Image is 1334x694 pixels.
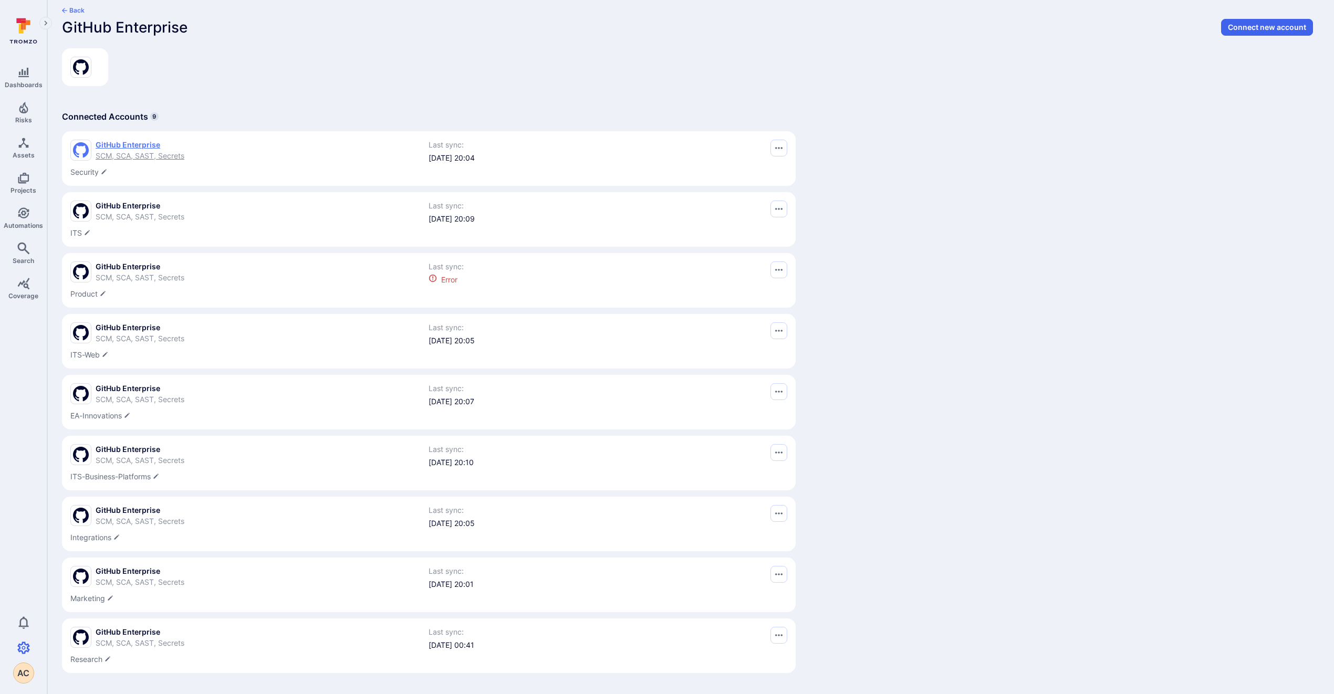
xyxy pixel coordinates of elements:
[429,261,464,272] span: Last sync:
[96,322,184,333] span: GitHub Enterprise
[62,18,187,36] span: GitHub Enterprise
[96,151,184,160] span: SCM, SCA, SAST, Secrets
[15,116,32,124] span: Risks
[429,579,474,590] div: [DATE] 20:01
[96,566,184,576] span: GitHub Enterprise
[1221,19,1313,36] button: Connect new account
[96,577,184,586] span: SCM, SCA, SAST, Secrets
[70,289,787,299] span: Edit description
[429,396,474,407] div: [DATE] 20:07
[429,383,474,394] span: Last sync:
[13,257,34,265] span: Search
[429,505,475,516] span: Last sync:
[96,140,184,150] span: GitHub Enterprise
[429,213,475,224] div: [DATE] 20:09
[96,638,184,647] span: SCM, SCA, SAST, Secrets
[770,444,787,461] button: Options menu
[429,274,464,285] div: Error
[770,505,787,522] button: Options menu
[770,201,787,217] button: Options menu
[429,152,475,163] div: [DATE] 20:04
[70,411,787,421] span: Edit description
[96,444,184,455] span: GitHub Enterprise
[4,222,43,229] span: Automations
[42,19,49,28] i: Expand navigation menu
[70,532,787,543] span: Edit description
[429,335,475,346] div: [DATE] 20:05
[429,444,474,455] span: Last sync:
[70,350,787,360] span: Edit description
[13,663,34,684] button: AC
[429,322,475,333] span: Last sync:
[70,627,429,648] a: GitHub EnterpriseSCM, SCA, SAST, Secrets
[96,334,184,343] span: SCM, SCA, SAST, Secrets
[70,167,787,177] span: Edit description
[13,663,34,684] div: Abraham Cain
[429,566,474,576] span: Last sync:
[62,110,148,123] h4: Connected Accounts
[96,627,184,637] span: GitHub Enterprise
[70,505,429,527] a: GitHub EnterpriseSCM, SCA, SAST, Secrets
[96,261,184,272] span: GitHub Enterprise
[96,383,184,394] span: GitHub Enterprise
[62,6,85,15] button: Back
[150,112,159,121] span: 9
[11,186,36,194] span: Projects
[96,201,184,211] span: GitHub Enterprise
[96,505,184,516] span: GitHub Enterprise
[8,292,38,300] span: Coverage
[96,212,184,221] span: SCM, SCA, SAST, Secrets
[70,566,429,587] a: GitHub EnterpriseSCM, SCA, SAST, Secrets
[70,444,429,466] a: GitHub EnterpriseSCM, SCA, SAST, Secrets
[70,201,429,222] a: GitHub EnterpriseSCM, SCA, SAST, Secrets
[70,654,787,665] span: Edit description
[96,395,184,404] span: SCM, SCA, SAST, Secrets
[13,151,35,159] span: Assets
[70,322,429,344] a: GitHub EnterpriseSCM, SCA, SAST, Secrets
[770,140,787,156] button: Options menu
[70,593,787,604] span: Edit description
[429,201,475,211] span: Last sync:
[429,518,475,529] div: [DATE] 20:05
[770,566,787,583] button: Options menu
[39,17,52,29] button: Expand navigation menu
[70,471,787,482] span: Edit description
[5,81,43,89] span: Dashboards
[96,517,184,525] span: SCM, SCA, SAST, Secrets
[70,140,429,161] a: GitHub EnterpriseSCM, SCA, SAST, Secrets
[70,383,429,405] a: GitHub EnterpriseSCM, SCA, SAST, Secrets
[96,456,184,465] span: SCM, SCA, SAST, Secrets
[70,228,787,238] span: Edit description
[70,261,429,283] a: GitHub EnterpriseSCM, SCA, SAST, Secrets
[770,383,787,400] button: Options menu
[429,639,474,650] div: [DATE] 00:41
[770,627,787,644] button: Options menu
[96,273,184,282] span: SCM, SCA, SAST, Secrets
[770,322,787,339] button: Options menu
[429,457,474,468] div: [DATE] 20:10
[770,261,787,278] button: Options menu
[429,140,475,150] span: Last sync:
[429,627,474,637] span: Last sync:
